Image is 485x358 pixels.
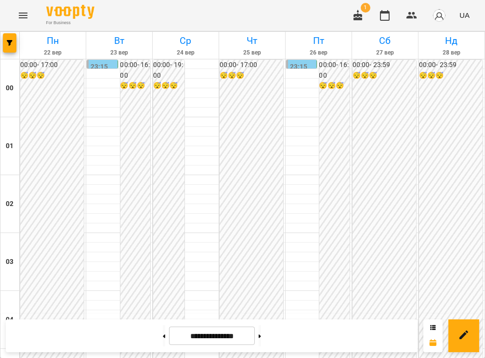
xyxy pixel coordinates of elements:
img: Voopty Logo [46,5,94,19]
img: avatar_s.png [433,9,446,22]
span: 1 [361,3,370,13]
h6: 00:00 - 17:00 [220,60,283,70]
h6: Ср [154,33,217,48]
h6: Нд [420,33,483,48]
label: 23:15 [290,62,308,72]
h6: 24 вер [154,48,217,57]
h6: Сб [354,33,417,48]
h6: 😴😴😴 [220,70,283,81]
h6: 😴😴😴 [120,81,151,91]
h6: 😴😴😴 [319,81,350,91]
h6: 😴😴😴 [20,70,84,81]
h6: 00:00 - 23:59 [353,60,416,70]
span: For Business [46,20,94,26]
h6: 23 вер [88,48,151,57]
h6: 😴😴😴 [153,81,184,91]
h6: Пн [21,33,84,48]
h6: 00:00 - 16:00 [120,60,151,81]
label: 23:15 [91,62,108,72]
h6: Вт [88,33,151,48]
h6: 00:00 - 23:59 [419,60,483,70]
h6: 22 вер [21,48,84,57]
h6: 😴😴😴 [353,70,416,81]
button: Menu [12,4,35,27]
h6: Чт [221,33,284,48]
h6: Пт [287,33,350,48]
h6: 03 [6,257,13,267]
h6: 00:00 - 17:00 [20,60,84,70]
button: UA [456,6,473,24]
h6: 26 вер [287,48,350,57]
h6: 25 вер [221,48,284,57]
h6: 28 вер [420,48,483,57]
h6: 02 [6,199,13,209]
span: UA [459,10,470,20]
h6: 00:00 - 19:00 [153,60,184,81]
h6: 27 вер [354,48,417,57]
h6: 01 [6,141,13,151]
h6: 😴😴😴 [419,70,483,81]
h6: 00:00 - 16:00 [319,60,350,81]
h6: 00 [6,83,13,94]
